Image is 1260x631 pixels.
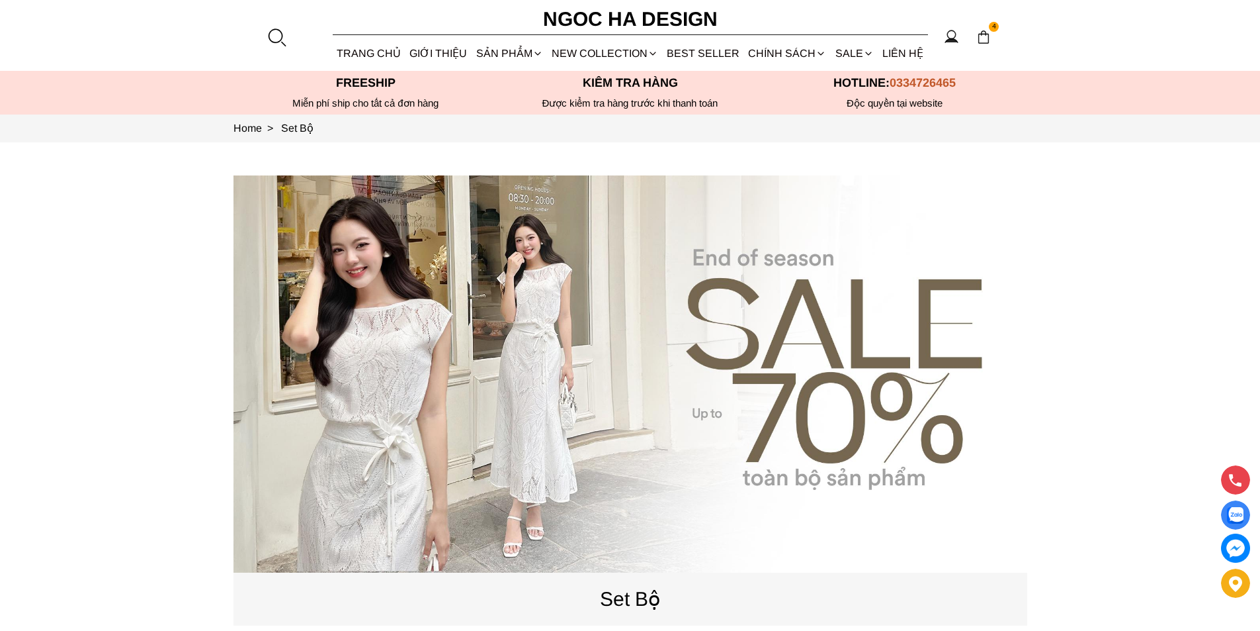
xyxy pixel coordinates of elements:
[531,3,730,35] a: Ngoc Ha Design
[233,76,498,90] p: Freeship
[831,36,878,71] a: SALE
[233,97,498,109] div: Miễn phí ship cho tất cả đơn hàng
[281,122,314,134] a: Link to Set Bộ
[763,97,1027,109] h6: Độc quyền tại website
[583,76,678,89] font: Kiểm tra hàng
[878,36,927,71] a: LIÊN HỆ
[233,583,1027,614] p: Set Bộ
[989,22,999,32] span: 4
[405,36,472,71] a: GIỚI THIỆU
[1227,507,1243,524] img: Display image
[663,36,744,71] a: BEST SELLER
[1221,534,1250,563] a: messenger
[472,36,547,71] div: SẢN PHẨM
[1221,501,1250,530] a: Display image
[976,30,991,44] img: img-CART-ICON-ksit0nf1
[890,76,956,89] span: 0334726465
[233,122,281,134] a: Link to Home
[498,97,763,109] p: Được kiểm tra hàng trước khi thanh toán
[744,36,831,71] div: Chính sách
[262,122,278,134] span: >
[333,36,405,71] a: TRANG CHỦ
[547,36,662,71] a: NEW COLLECTION
[763,76,1027,90] p: Hotline:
